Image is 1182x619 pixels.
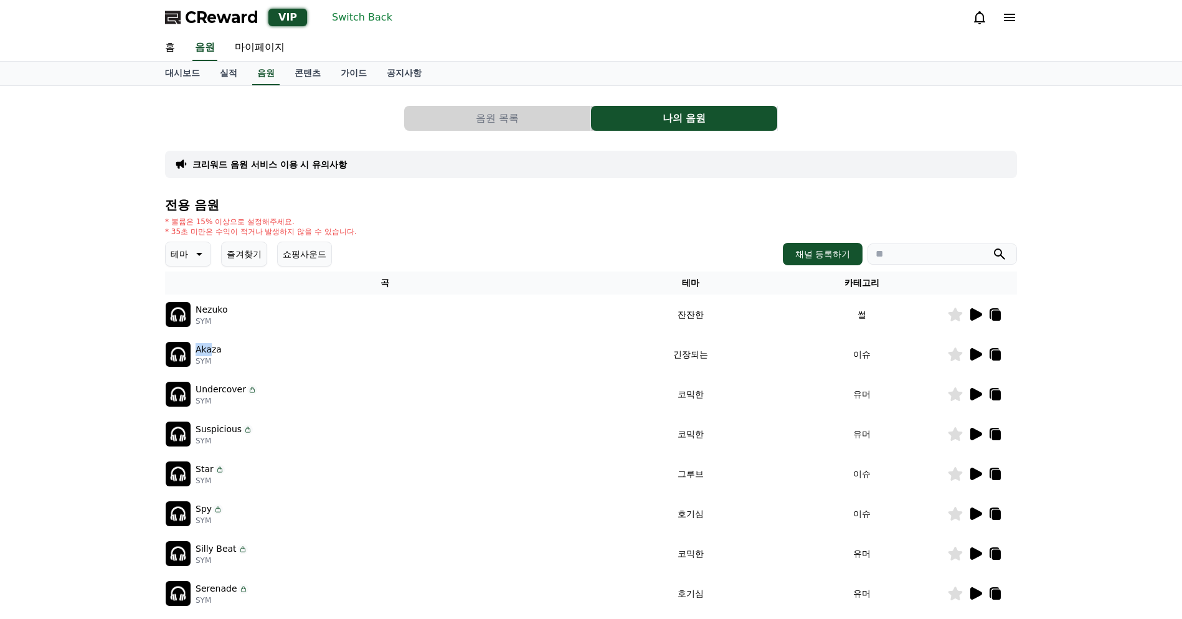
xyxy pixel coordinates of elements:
[252,62,280,85] a: 음원
[776,295,947,334] td: 썰
[277,242,332,267] button: 쇼핑사운드
[171,245,188,263] p: 테마
[776,534,947,574] td: 유머
[166,581,191,606] img: music
[166,501,191,526] img: music
[185,7,258,27] span: CReward
[192,158,347,171] a: 크리워드 음원 서비스 이용 시 유의사항
[225,35,295,61] a: 마이페이지
[192,35,217,61] a: 음원
[196,316,227,326] p: SYM
[285,62,331,85] a: 콘텐츠
[196,595,248,605] p: SYM
[776,374,947,414] td: 유머
[331,62,377,85] a: 가이드
[166,302,191,327] img: music
[166,422,191,447] img: music
[165,217,357,227] p: * 볼륨은 15% 이상으로 설정해주세요.
[165,227,357,237] p: * 35초 미만은 수익이 적거나 발생하지 않을 수 있습니다.
[166,342,191,367] img: music
[196,396,257,406] p: SYM
[605,295,776,334] td: 잔잔한
[155,62,210,85] a: 대시보드
[196,555,248,565] p: SYM
[404,106,591,131] a: 음원 목록
[196,582,237,595] p: Serenade
[196,383,246,396] p: Undercover
[404,106,590,131] button: 음원 목록
[196,436,253,446] p: SYM
[196,516,223,526] p: SYM
[776,494,947,534] td: 이슈
[591,106,778,131] a: 나의 음원
[605,414,776,454] td: 코믹한
[155,35,185,61] a: 홈
[196,542,237,555] p: Silly Beat
[776,414,947,454] td: 유머
[268,9,307,26] div: VIP
[605,534,776,574] td: 코믹한
[327,7,397,27] button: Switch Back
[196,476,225,486] p: SYM
[210,62,247,85] a: 실적
[776,574,947,613] td: 유머
[221,242,267,267] button: 즐겨찾기
[196,356,222,366] p: SYM
[783,243,863,265] button: 채널 등록하기
[605,272,776,295] th: 테마
[605,494,776,534] td: 호기심
[165,242,211,267] button: 테마
[605,454,776,494] td: 그루브
[166,461,191,486] img: music
[165,198,1017,212] h4: 전용 음원
[377,62,432,85] a: 공지사항
[165,7,258,27] a: CReward
[591,106,777,131] button: 나의 음원
[165,272,605,295] th: 곡
[605,334,776,374] td: 긴장되는
[605,374,776,414] td: 코믹한
[166,382,191,407] img: music
[776,272,947,295] th: 카테고리
[196,343,222,356] p: Akaza
[166,541,191,566] img: music
[196,423,242,436] p: Suspicious
[776,454,947,494] td: 이슈
[776,334,947,374] td: 이슈
[196,503,212,516] p: Spy
[605,574,776,613] td: 호기심
[196,463,214,476] p: Star
[196,303,227,316] p: Nezuko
